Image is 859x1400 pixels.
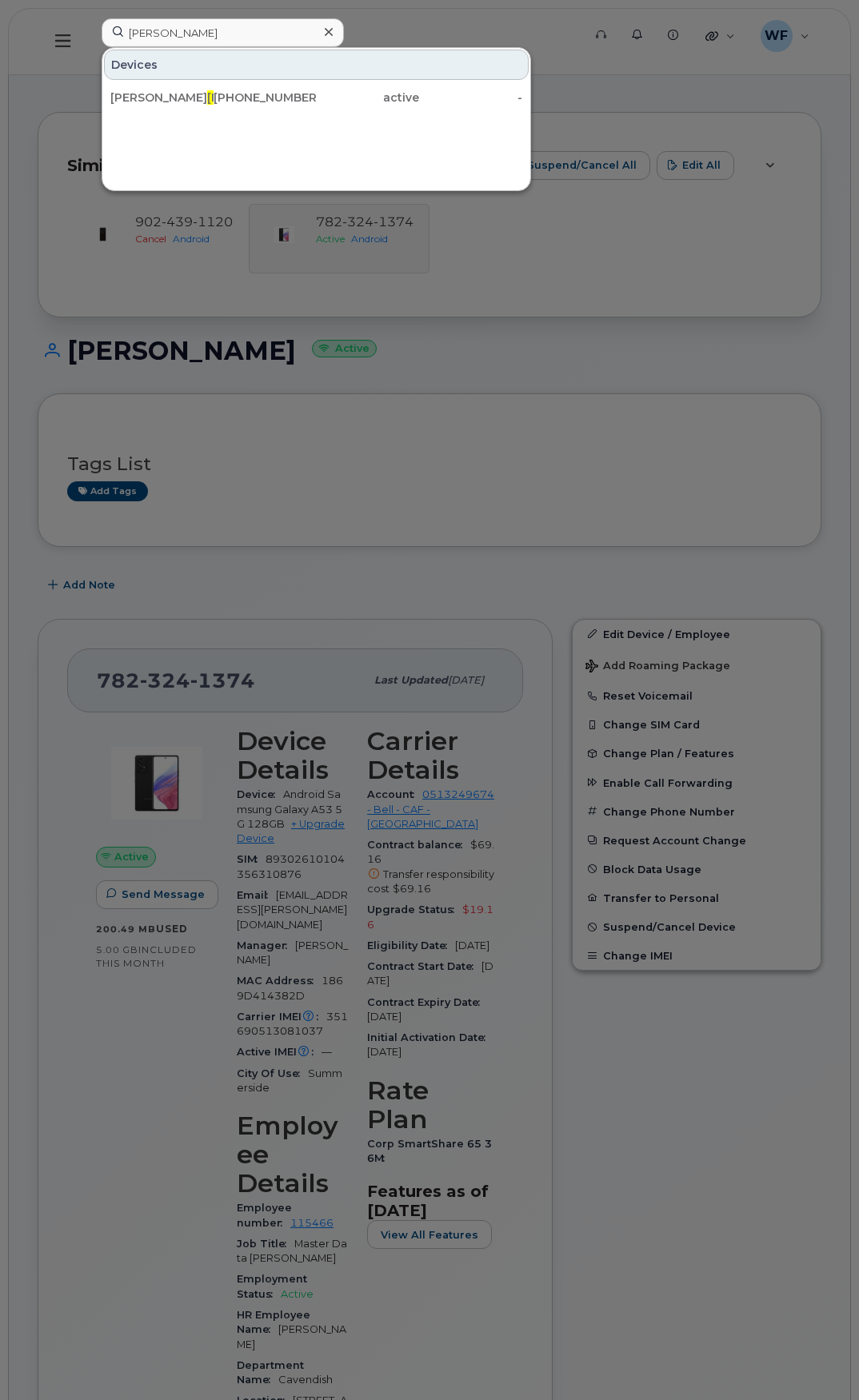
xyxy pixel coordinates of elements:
a: [PERSON_NAME][PERSON_NAME]eigh[PHONE_NUMBER]active- [104,83,529,112]
div: [PHONE_NUMBER] [214,90,317,106]
div: [PERSON_NAME] eigh [110,90,214,106]
div: active [317,90,420,106]
div: - [419,90,522,106]
span: [PERSON_NAME] [207,90,304,105]
div: Devices [104,50,529,80]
